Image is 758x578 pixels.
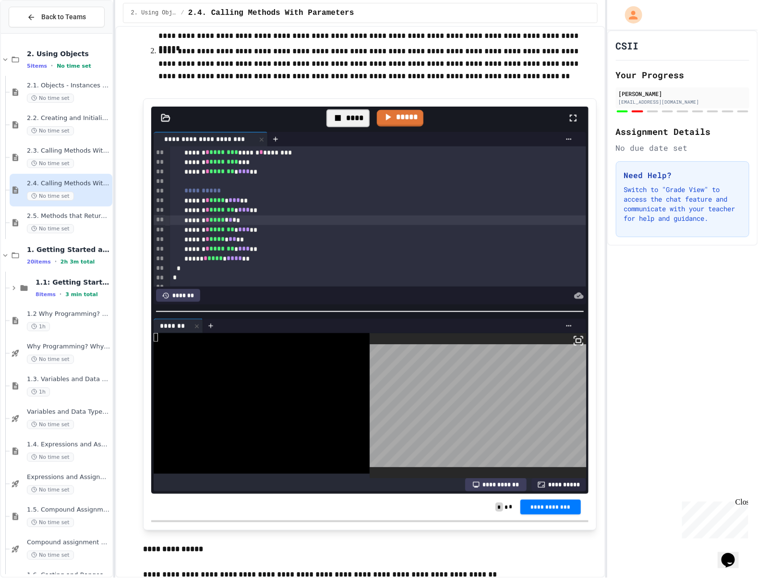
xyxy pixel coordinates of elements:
[624,185,741,223] p: Switch to "Grade View" to access the chat feature and communicate with your teacher for help and ...
[27,539,110,547] span: Compound assignment operators - Quiz
[27,375,110,384] span: 1.3. Variables and Data Types
[131,9,177,17] span: 2. Using Objects
[718,540,748,568] iframe: chat widget
[27,441,110,449] span: 1.4. Expressions and Assignment Statements
[616,125,749,138] h2: Assignment Details
[616,39,639,52] h1: CSII
[27,63,47,69] span: 5 items
[27,355,74,364] span: No time set
[619,98,746,106] div: [EMAIL_ADDRESS][DOMAIN_NAME]
[41,12,86,22] span: Back to Teams
[181,9,184,17] span: /
[27,408,110,416] span: Variables and Data Types - Quiz
[27,518,74,527] span: No time set
[9,7,105,27] button: Back to Teams
[27,551,74,560] span: No time set
[27,245,110,254] span: 1. Getting Started and Primitive Types
[27,94,74,103] span: No time set
[36,278,110,287] span: 1.1: Getting Started
[27,212,110,220] span: 2.5. Methods that Return Values
[27,310,110,318] span: 1.2 Why Programming? Why [GEOGRAPHIC_DATA]?
[4,4,66,61] div: Chat with us now!Close
[27,343,110,351] span: Why Programming? Why Java? - Quiz
[616,142,749,154] div: No due date set
[27,147,110,155] span: 2.3. Calling Methods Without Parameters
[27,126,74,135] span: No time set
[55,258,57,265] span: •
[27,453,74,462] span: No time set
[624,169,741,181] h3: Need Help?
[27,192,74,201] span: No time set
[27,259,51,265] span: 20 items
[188,7,354,19] span: 2.4. Calling Methods With Parameters
[27,485,74,494] span: No time set
[27,506,110,514] span: 1.5. Compound Assignment Operators
[60,290,61,298] span: •
[27,180,110,188] span: 2.4. Calling Methods With Parameters
[615,4,645,26] div: My Account
[616,68,749,82] h2: Your Progress
[27,82,110,90] span: 2.1. Objects - Instances of Classes
[27,159,74,168] span: No time set
[27,49,110,58] span: 2. Using Objects
[27,114,110,122] span: 2.2. Creating and Initializing Objects: Constructors
[57,63,91,69] span: No time set
[51,62,53,70] span: •
[27,224,74,233] span: No time set
[60,259,95,265] span: 2h 3m total
[27,473,110,482] span: Expressions and Assignments - Quiz
[619,89,746,98] div: [PERSON_NAME]
[36,291,56,298] span: 8 items
[27,322,50,331] span: 1h
[27,387,50,397] span: 1h
[678,498,748,539] iframe: chat widget
[65,291,98,298] span: 3 min total
[27,420,74,429] span: No time set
